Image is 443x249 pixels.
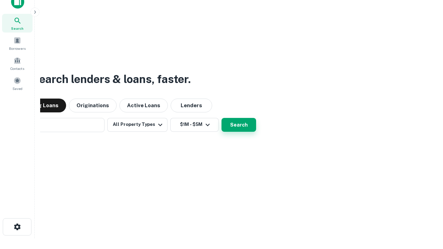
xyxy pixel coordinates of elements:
[171,99,212,112] button: Lenders
[12,86,22,91] span: Saved
[69,99,117,112] button: Originations
[2,74,33,93] a: Saved
[408,194,443,227] iframe: Chat Widget
[221,118,256,132] button: Search
[170,118,219,132] button: $1M - $5M
[107,118,168,132] button: All Property Types
[9,46,26,51] span: Borrowers
[2,34,33,53] a: Borrowers
[31,71,191,87] h3: Search lenders & loans, faster.
[10,66,24,71] span: Contacts
[11,26,24,31] span: Search
[2,14,33,33] a: Search
[2,54,33,73] a: Contacts
[119,99,168,112] button: Active Loans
